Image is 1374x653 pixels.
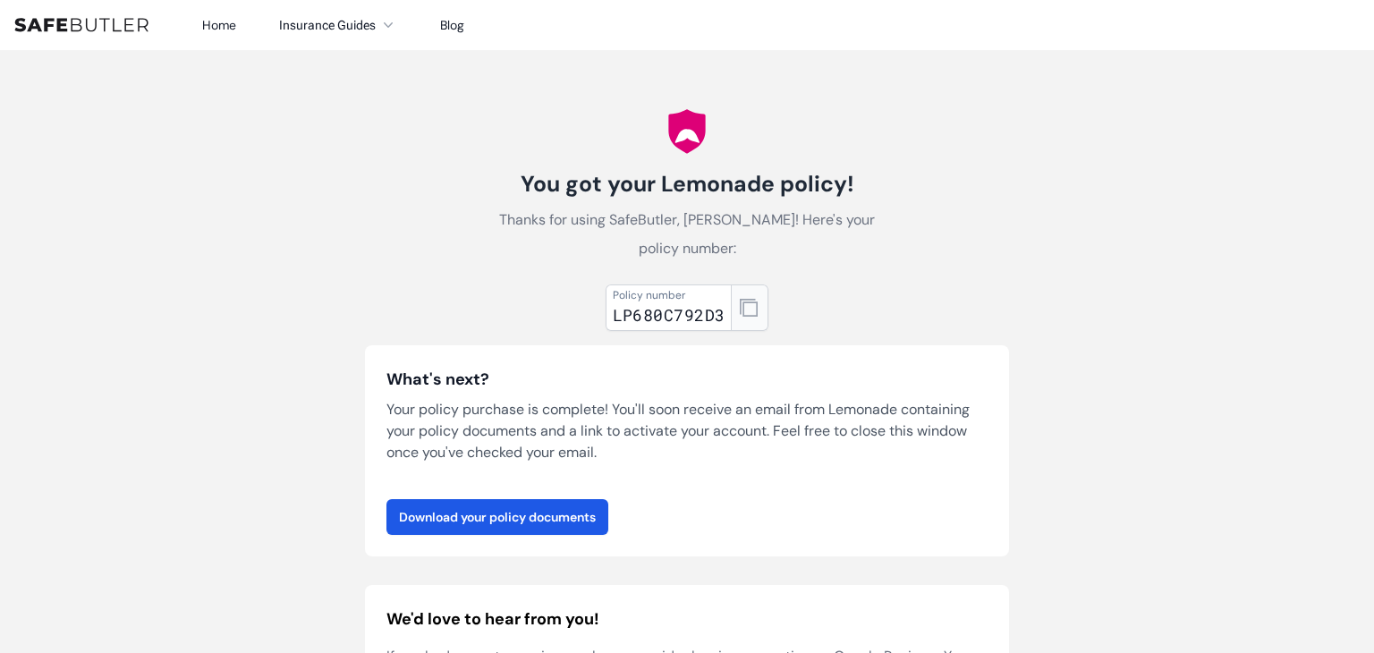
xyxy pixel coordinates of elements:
img: SafeButler Text Logo [14,18,148,32]
h1: You got your Lemonade policy! [487,170,887,199]
button: Insurance Guides [279,14,397,36]
a: Blog [440,17,464,33]
div: LP680C792D3 [613,302,725,327]
div: Policy number [613,288,725,302]
a: Home [202,17,236,33]
h3: What's next? [386,367,988,392]
a: Download your policy documents [386,499,608,535]
p: Thanks for using SafeButler, [PERSON_NAME]! Here's your policy number: [487,206,887,263]
p: Your policy purchase is complete! You'll soon receive an email from Lemonade containing your poli... [386,399,988,463]
h2: We'd love to hear from you! [386,606,988,632]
